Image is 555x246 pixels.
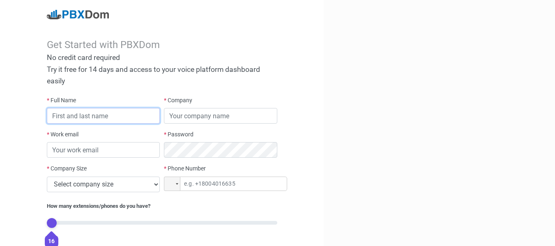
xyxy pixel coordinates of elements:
input: Your work email [47,142,160,158]
div: Get Started with PBXDom [47,39,277,51]
input: e.g. +18004016635 [164,177,287,191]
label: Phone Number [164,164,206,173]
span: 16 [48,238,55,244]
span: No credit card required Try it free for 14 days and access to your voice platform dashboard easily [47,53,260,85]
label: Password [164,130,193,139]
div: How many extensions/phones do you have? [47,202,277,210]
label: Company [164,96,192,105]
input: First and last name [47,108,160,124]
label: Full Name [47,96,76,105]
label: Company Size [47,164,87,173]
label: Work email [47,130,78,139]
input: Your company name [164,108,277,124]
